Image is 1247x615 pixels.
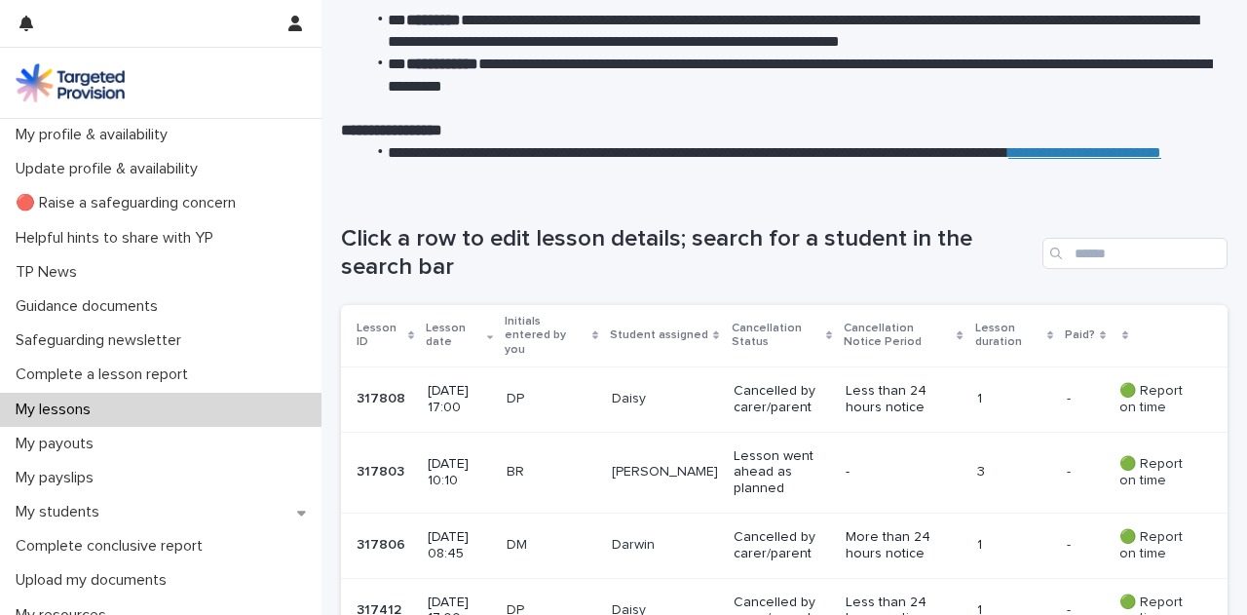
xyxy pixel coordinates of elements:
[428,456,491,489] p: [DATE] 10:10
[1065,325,1095,346] p: Paid?
[8,160,213,178] p: Update profile & availability
[341,432,1228,513] tr: 317803317803 [DATE] 10:10BR[PERSON_NAME]Lesson went ahead as planned-3-- 🟢 Report on time
[16,63,125,102] img: M5nRWzHhSzIhMunXDL62
[975,318,1042,354] p: Lesson duration
[8,469,109,487] p: My payslips
[1067,460,1075,480] p: -
[977,537,1051,554] p: 1
[612,537,718,554] p: Darwin
[846,529,954,562] p: More than 24 hours notice
[428,529,491,562] p: [DATE] 08:45
[734,383,830,416] p: Cancelled by carer/parent
[507,391,596,407] p: DP
[1119,456,1196,489] p: 🟢 Report on time
[977,464,1051,480] p: 3
[507,537,596,554] p: DM
[341,514,1228,579] tr: 317806317806 [DATE] 08:45DMDarwinCancelled by carer/parentMore than 24 hours notice1-- 🟢 Report o...
[8,435,109,453] p: My payouts
[8,229,229,248] p: Helpful hints to share with YP
[357,387,409,407] p: 317808
[341,225,1035,282] h1: Click a row to edit lesson details; search for a student in the search bar
[734,448,830,497] p: Lesson went ahead as planned
[734,529,830,562] p: Cancelled by carer/parent
[8,331,197,350] p: Safeguarding newsletter
[1119,383,1196,416] p: 🟢 Report on time
[846,464,954,480] p: -
[610,325,708,346] p: Student assigned
[8,503,115,521] p: My students
[8,263,93,282] p: TP News
[8,401,106,419] p: My lessons
[507,464,596,480] p: BR
[8,365,204,384] p: Complete a lesson report
[8,297,173,316] p: Guidance documents
[1067,387,1075,407] p: -
[357,533,409,554] p: 317806
[977,391,1051,407] p: 1
[426,318,481,354] p: Lesson date
[8,126,183,144] p: My profile & availability
[612,464,718,480] p: [PERSON_NAME]
[612,391,718,407] p: Daisy
[357,318,403,354] p: Lesson ID
[1119,529,1196,562] p: 🟢 Report on time
[8,194,251,212] p: 🔴 Raise a safeguarding concern
[1067,533,1075,554] p: -
[428,383,491,416] p: [DATE] 17:00
[8,537,218,556] p: Complete conclusive report
[505,311,587,361] p: Initials entered by you
[846,383,954,416] p: Less than 24 hours notice
[357,460,408,480] p: 317803
[732,318,821,354] p: Cancellation Status
[1042,238,1228,269] input: Search
[8,571,182,590] p: Upload my documents
[341,367,1228,433] tr: 317808317808 [DATE] 17:00DPDaisyCancelled by carer/parentLess than 24 hours notice1-- 🟢 Report on...
[844,318,952,354] p: Cancellation Notice Period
